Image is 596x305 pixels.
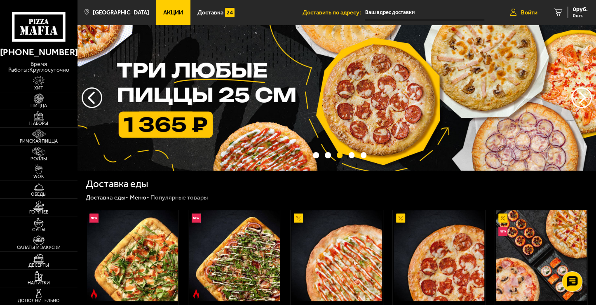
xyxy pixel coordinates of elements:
a: АкционныйАль-Шам 25 см (тонкое тесто) [291,210,382,301]
span: Войти [521,9,537,15]
span: 0 шт. [573,13,588,18]
a: НовинкаОстрое блюдоРимская с мясным ассорти [188,210,280,301]
h1: Доставка еды [86,179,148,189]
span: [GEOGRAPHIC_DATA] [93,9,149,15]
input: Ваш адрес доставки [365,5,484,20]
img: Акционный [498,213,508,223]
button: точки переключения [349,152,354,158]
button: следующий [82,87,102,108]
span: Акции [163,9,183,15]
img: Аль-Шам 25 см (тонкое тесто) [291,210,382,301]
img: 15daf4d41897b9f0e9f617042186c801.svg [225,8,235,17]
img: Острое блюдо [89,289,99,298]
button: точки переключения [361,152,366,158]
img: Римская с мясным ассорти [189,210,280,301]
span: Доставить по адресу: [302,9,365,15]
img: Новинка [192,213,201,223]
img: Новинка [498,227,508,236]
div: Популярные товары [150,194,208,202]
button: точки переключения [313,152,319,158]
img: Пепперони 25 см (толстое с сыром) [394,210,485,301]
a: Меню- [129,194,149,201]
button: предыдущий [571,87,592,108]
a: НовинкаОстрое блюдоРимская с креветками [86,210,178,301]
img: Новинка [89,213,99,223]
img: Острое блюдо [192,289,201,298]
span: Доставка [197,9,223,15]
span: 0 руб. [573,7,588,12]
img: Всё включено [496,210,587,301]
a: АкционныйНовинкаВсё включено [495,210,587,301]
a: АкционныйПепперони 25 см (толстое с сыром) [393,210,485,301]
a: Доставка еды- [86,194,128,201]
img: Римская с креветками [87,210,178,301]
button: точки переключения [325,152,331,158]
img: Акционный [396,213,406,223]
img: Акционный [294,213,303,223]
button: точки переключения [337,152,343,158]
